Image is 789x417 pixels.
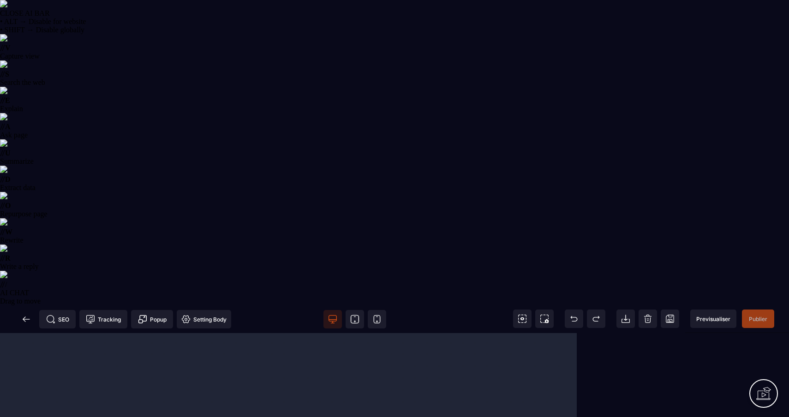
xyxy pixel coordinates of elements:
[86,315,121,324] span: Tracking
[181,315,227,324] span: Setting Body
[138,315,167,324] span: Popup
[513,310,532,328] span: View components
[535,310,554,328] span: Screenshot
[690,310,736,328] span: Preview
[749,316,767,322] span: Publier
[46,315,69,324] span: SEO
[696,316,730,322] span: Previsualiser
